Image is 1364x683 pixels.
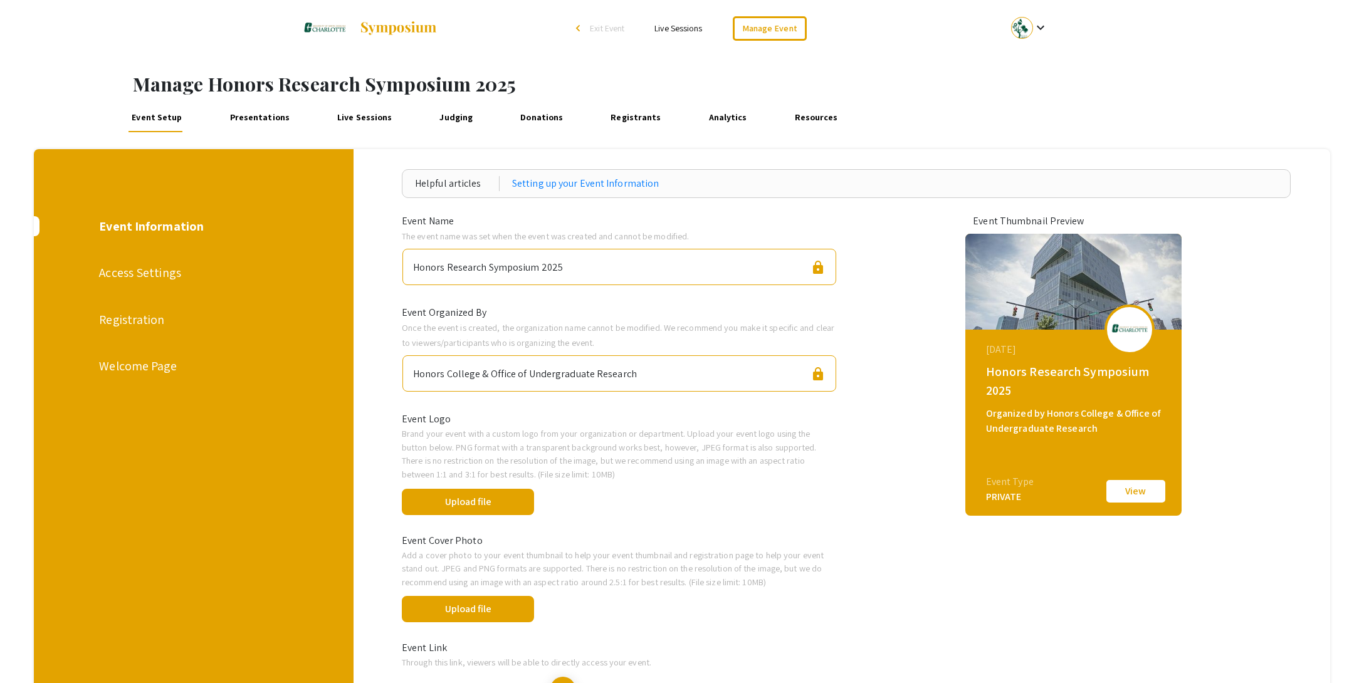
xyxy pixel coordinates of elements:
span: done [545,486,575,516]
div: Welcome Page [99,357,287,375]
div: Event Link [392,640,846,655]
button: Upload file [402,596,534,622]
div: Event Cover Photo [392,533,846,548]
span: The event name was set when the event was created and cannot be modified. [402,230,689,242]
iframe: Chat [9,627,53,674]
button: Upload file [402,489,534,515]
a: Manage Event [733,16,807,41]
a: Registrants [607,102,664,132]
a: Event Setup [129,102,186,132]
div: Honors Research Symposium 2025 [986,362,1164,400]
div: Event Type [986,474,1034,489]
a: Presentations [226,102,293,132]
p: Through this link, viewers will be able to directly access your event. [402,655,837,669]
div: Event Thumbnail Preview [973,214,1173,229]
a: Live Sessions [334,102,396,132]
a: Resources [791,102,841,132]
div: Event Name [392,214,846,229]
mat-icon: Expand account dropdown [1033,20,1048,35]
p: Add a cover photo to your event thumbnail to help your event thumbnail and registration page to h... [402,548,837,589]
span: done [545,593,575,623]
div: Event Organized By [392,305,846,320]
button: View [1104,478,1167,504]
div: Honors Research Symposium 2025 [413,254,563,275]
a: Honors Research Symposium 2025 [303,13,438,44]
div: Organized by Honors College & Office of Undergraduate Research [986,406,1164,436]
div: Registration [99,310,287,329]
div: [DATE] [986,342,1164,357]
div: Event Logo [392,412,846,427]
span: lock [811,260,826,275]
img: Honors Research Symposium 2025 [303,13,347,44]
img: Symposium by ForagerOne [359,21,438,36]
button: Expand account dropdown [998,14,1061,42]
a: Live Sessions [654,23,702,34]
div: Event Information [99,217,287,236]
div: Access Settings [99,263,287,282]
img: 2025-honors-symposium_eventLogo_5c7a4f_.png [1111,316,1148,343]
div: Helpful articles [415,176,500,191]
span: Exit Event [590,23,624,34]
a: Analytics [705,102,750,132]
p: Brand your event with a custom logo from your organization or department. Upload your event logo ... [402,427,837,481]
a: Setting up your Event Information [512,176,659,191]
div: arrow_back_ios [576,24,584,32]
h1: Manage Honors Research Symposium 2025 [133,73,1364,95]
a: Donations [517,102,567,132]
div: Honors College & Office of Undergraduate Research [413,361,637,382]
span: Once the event is created, the organization name cannot be modified. We recommend you make it spe... [402,321,834,348]
a: Judging [436,102,476,132]
img: 2025-honors-symposium_eventCoverPhoto_a8f339__thumb.jpg [965,234,1182,330]
span: lock [811,367,826,382]
div: PRIVATE [986,489,1034,504]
